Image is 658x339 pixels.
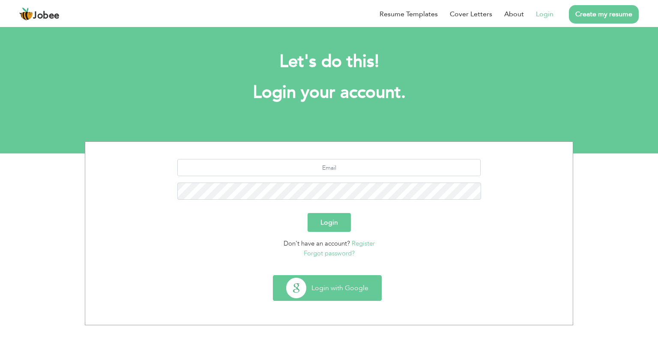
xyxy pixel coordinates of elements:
a: Create my resume [569,5,639,24]
button: Login with Google [273,276,381,300]
a: Cover Letters [450,9,492,19]
a: Forgot password? [304,249,355,258]
h2: Let's do this! [98,51,560,73]
span: Don't have an account? [284,239,350,248]
a: Register [352,239,375,248]
span: Jobee [33,11,60,21]
a: Resume Templates [380,9,438,19]
a: Login [536,9,553,19]
a: About [504,9,524,19]
img: jobee.io [19,7,33,21]
input: Email [177,159,481,176]
a: Jobee [19,7,60,21]
h1: Login your account. [98,81,560,104]
button: Login [308,213,351,232]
